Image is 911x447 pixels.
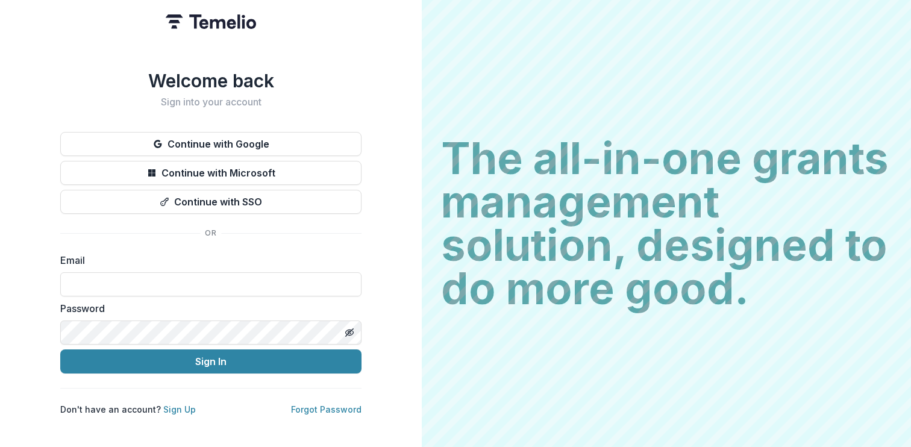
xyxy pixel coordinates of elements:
[60,161,362,185] button: Continue with Microsoft
[60,349,362,374] button: Sign In
[166,14,256,29] img: Temelio
[60,96,362,108] h2: Sign into your account
[60,132,362,156] button: Continue with Google
[60,403,196,416] p: Don't have an account?
[60,190,362,214] button: Continue with SSO
[291,404,362,414] a: Forgot Password
[60,70,362,92] h1: Welcome back
[60,301,354,316] label: Password
[163,404,196,414] a: Sign Up
[340,323,359,342] button: Toggle password visibility
[60,253,354,267] label: Email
